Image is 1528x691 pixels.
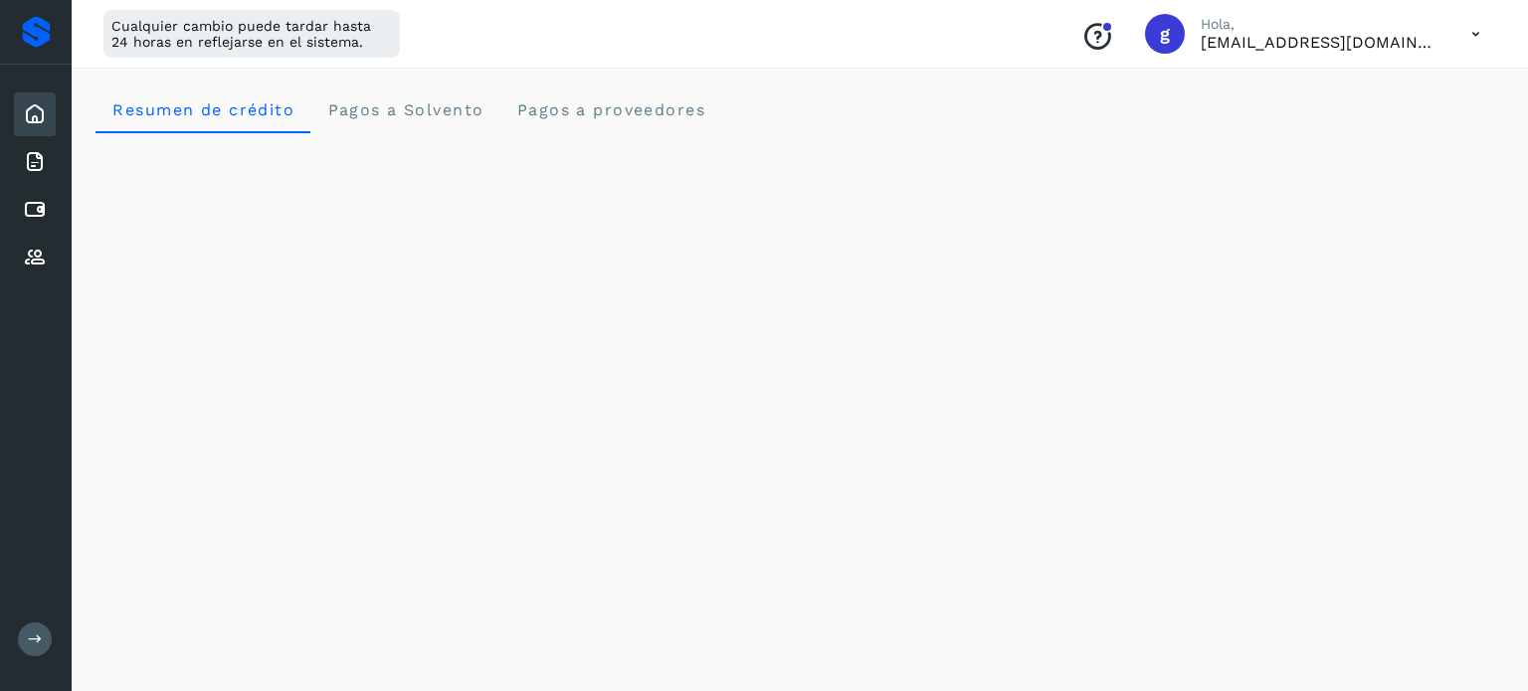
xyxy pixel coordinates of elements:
[14,188,56,232] div: Cuentas por pagar
[14,92,56,136] div: Inicio
[14,236,56,279] div: Proveedores
[14,140,56,184] div: Facturas
[326,100,483,119] span: Pagos a Solvento
[515,100,705,119] span: Pagos a proveedores
[111,100,294,119] span: Resumen de crédito
[1201,16,1439,33] p: Hola,
[1201,33,1439,52] p: gvtalavera@tortracs.net
[103,10,400,58] div: Cualquier cambio puede tardar hasta 24 horas en reflejarse en el sistema.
